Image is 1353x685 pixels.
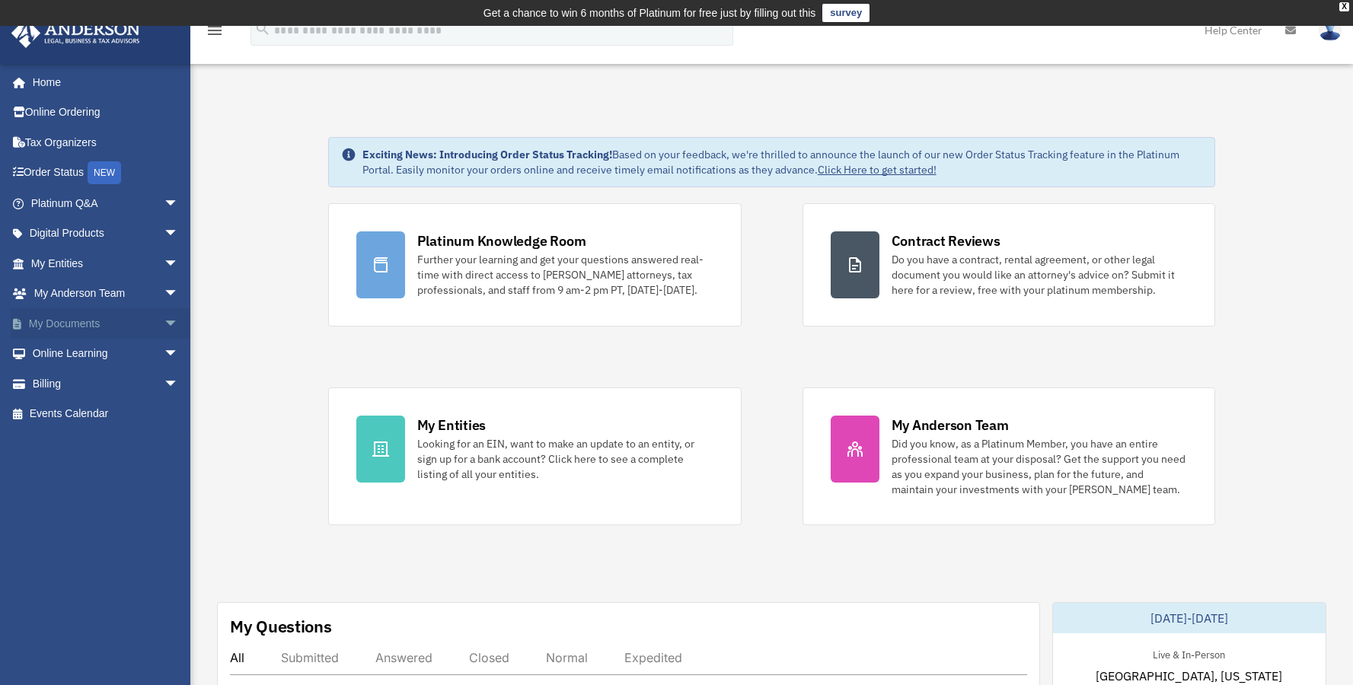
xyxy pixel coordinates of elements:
[11,97,202,128] a: Online Ordering
[281,650,339,665] div: Submitted
[362,148,612,161] strong: Exciting News: Introducing Order Status Tracking!
[11,248,202,279] a: My Entitiesarrow_drop_down
[164,339,194,370] span: arrow_drop_down
[206,21,224,40] i: menu
[11,188,202,218] a: Platinum Q&Aarrow_drop_down
[11,158,202,189] a: Order StatusNEW
[483,4,816,22] div: Get a chance to win 6 months of Platinum for free just by filling out this
[1319,19,1342,41] img: User Pic
[164,308,194,339] span: arrow_drop_down
[417,252,713,298] div: Further your learning and get your questions answered real-time with direct access to [PERSON_NAM...
[1339,2,1349,11] div: close
[546,650,588,665] div: Normal
[164,279,194,310] span: arrow_drop_down
[230,650,244,665] div: All
[417,436,713,482] div: Looking for an EIN, want to make an update to an entity, or sign up for a bank account? Click her...
[164,368,194,400] span: arrow_drop_down
[11,368,202,399] a: Billingarrow_drop_down
[803,387,1216,525] a: My Anderson Team Did you know, as a Platinum Member, you have an entire professional team at your...
[417,231,586,250] div: Platinum Knowledge Room
[11,218,202,249] a: Digital Productsarrow_drop_down
[164,188,194,219] span: arrow_drop_down
[11,67,194,97] a: Home
[254,21,271,37] i: search
[7,18,145,48] img: Anderson Advisors Platinum Portal
[375,650,432,665] div: Answered
[206,27,224,40] a: menu
[88,161,121,184] div: NEW
[11,308,202,339] a: My Documentsarrow_drop_down
[11,279,202,309] a: My Anderson Teamarrow_drop_down
[362,147,1203,177] div: Based on your feedback, we're thrilled to announce the launch of our new Order Status Tracking fe...
[328,387,742,525] a: My Entities Looking for an EIN, want to make an update to an entity, or sign up for a bank accoun...
[11,399,202,429] a: Events Calendar
[328,203,742,327] a: Platinum Knowledge Room Further your learning and get your questions answered real-time with dire...
[1053,603,1326,633] div: [DATE]-[DATE]
[11,339,202,369] a: Online Learningarrow_drop_down
[818,163,937,177] a: Click Here to get started!
[1141,645,1237,661] div: Live & In-Person
[417,416,486,435] div: My Entities
[892,231,1000,250] div: Contract Reviews
[892,436,1188,497] div: Did you know, as a Platinum Member, you have an entire professional team at your disposal? Get th...
[230,615,332,638] div: My Questions
[164,248,194,279] span: arrow_drop_down
[11,127,202,158] a: Tax Organizers
[469,650,509,665] div: Closed
[1096,667,1282,685] span: [GEOGRAPHIC_DATA], [US_STATE]
[822,4,870,22] a: survey
[892,416,1009,435] div: My Anderson Team
[803,203,1216,327] a: Contract Reviews Do you have a contract, rental agreement, or other legal document you would like...
[164,218,194,250] span: arrow_drop_down
[624,650,682,665] div: Expedited
[892,252,1188,298] div: Do you have a contract, rental agreement, or other legal document you would like an attorney's ad...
